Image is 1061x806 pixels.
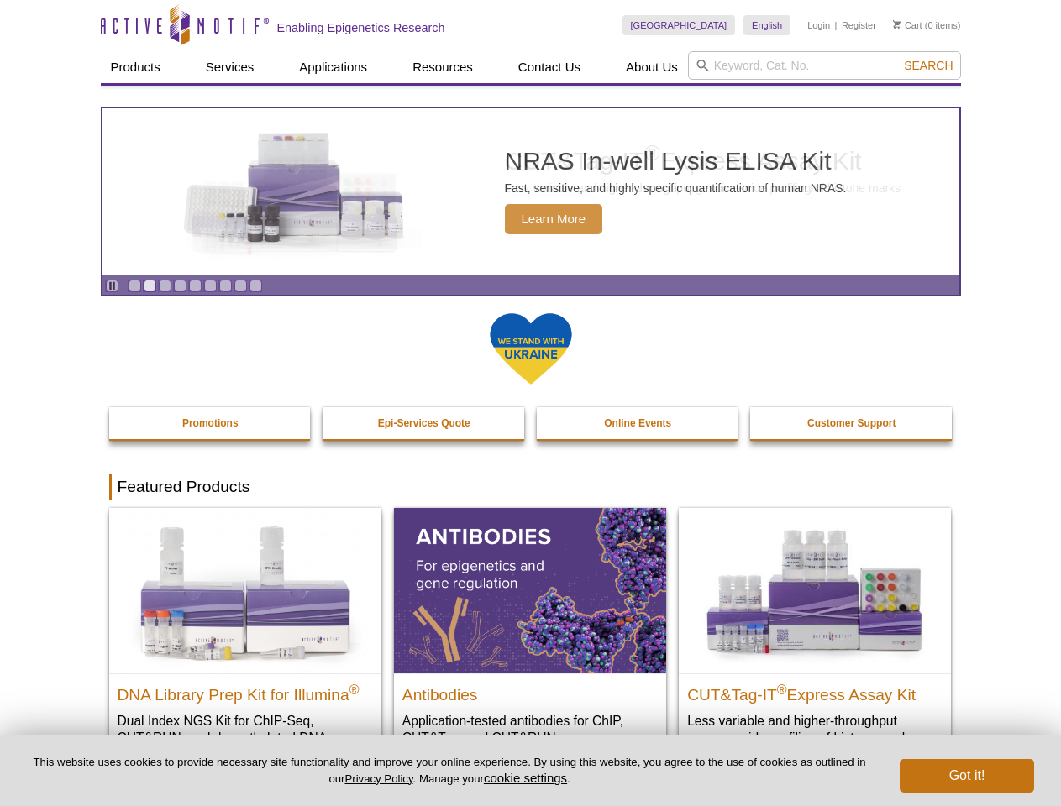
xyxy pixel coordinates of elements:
a: NRAS In-well Lysis ELISA Kit NRAS In-well Lysis ELISA Kit Fast, sensitive, and highly specific qu... [102,108,959,275]
h2: DNA Library Prep Kit for Illumina [118,678,373,704]
h2: CUT&Tag-IT Express Assay Kit [687,678,943,704]
p: Fast, sensitive, and highly specific quantification of human NRAS. [505,181,847,196]
a: Epi-Services Quote [323,407,526,439]
a: DNA Library Prep Kit for Illumina DNA Library Prep Kit for Illumina® Dual Index NGS Kit for ChIP-... [109,508,381,779]
h2: Antibodies [402,678,658,704]
a: Login [807,19,830,31]
a: Online Events [537,407,740,439]
a: Services [196,51,265,83]
a: English [743,15,790,35]
button: Search [899,58,958,73]
a: Go to slide 1 [129,280,141,292]
input: Keyword, Cat. No. [688,51,961,80]
a: About Us [616,51,688,83]
a: Customer Support [750,407,953,439]
strong: Online Events [604,417,671,429]
a: Contact Us [508,51,591,83]
img: We Stand With Ukraine [489,311,573,386]
p: Dual Index NGS Kit for ChIP-Seq, CUT&RUN, and ds methylated DNA assays. [118,712,373,763]
a: Applications [289,51,377,83]
a: Toggle autoplay [106,280,118,292]
a: Go to slide 6 [204,280,217,292]
img: All Antibodies [394,508,666,673]
h2: NRAS In-well Lysis ELISA Kit [505,149,847,174]
a: CUT&Tag-IT® Express Assay Kit CUT&Tag-IT®Express Assay Kit Less variable and higher-throughput ge... [679,508,951,762]
a: Go to slide 4 [174,280,186,292]
p: Less variable and higher-throughput genome-wide profiling of histone marks​. [687,712,943,746]
img: NRAS In-well Lysis ELISA Kit [169,133,421,249]
strong: Customer Support [807,417,896,429]
h2: Featured Products [109,474,953,500]
a: Privacy Policy [344,772,412,785]
li: (0 items) [893,15,961,35]
a: [GEOGRAPHIC_DATA] [622,15,736,35]
sup: ® [777,682,787,696]
a: Promotions [109,407,313,439]
span: Search [904,59,953,72]
p: This website uses cookies to provide necessary site functionality and improve your online experie... [27,755,872,787]
a: Resources [402,51,483,83]
a: Go to slide 3 [159,280,171,292]
a: Go to slide 2 [144,280,156,292]
img: DNA Library Prep Kit for Illumina [109,508,381,673]
p: Application-tested antibodies for ChIP, CUT&Tag, and CUT&RUN. [402,712,658,746]
a: Go to slide 8 [234,280,247,292]
a: Cart [893,19,922,31]
img: CUT&Tag-IT® Express Assay Kit [679,508,951,673]
a: Go to slide 9 [249,280,262,292]
img: Your Cart [893,20,901,29]
h2: Enabling Epigenetics Research [277,20,445,35]
strong: Epi-Services Quote [378,417,470,429]
a: Go to slide 5 [189,280,202,292]
article: NRAS In-well Lysis ELISA Kit [102,108,959,275]
strong: Promotions [182,417,239,429]
button: Got it! [900,759,1034,793]
li: | [835,15,838,35]
span: Learn More [505,204,603,234]
a: Products [101,51,171,83]
a: Register [842,19,876,31]
a: Go to slide 7 [219,280,232,292]
button: cookie settings [484,771,567,785]
a: All Antibodies Antibodies Application-tested antibodies for ChIP, CUT&Tag, and CUT&RUN. [394,508,666,762]
sup: ® [349,682,360,696]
